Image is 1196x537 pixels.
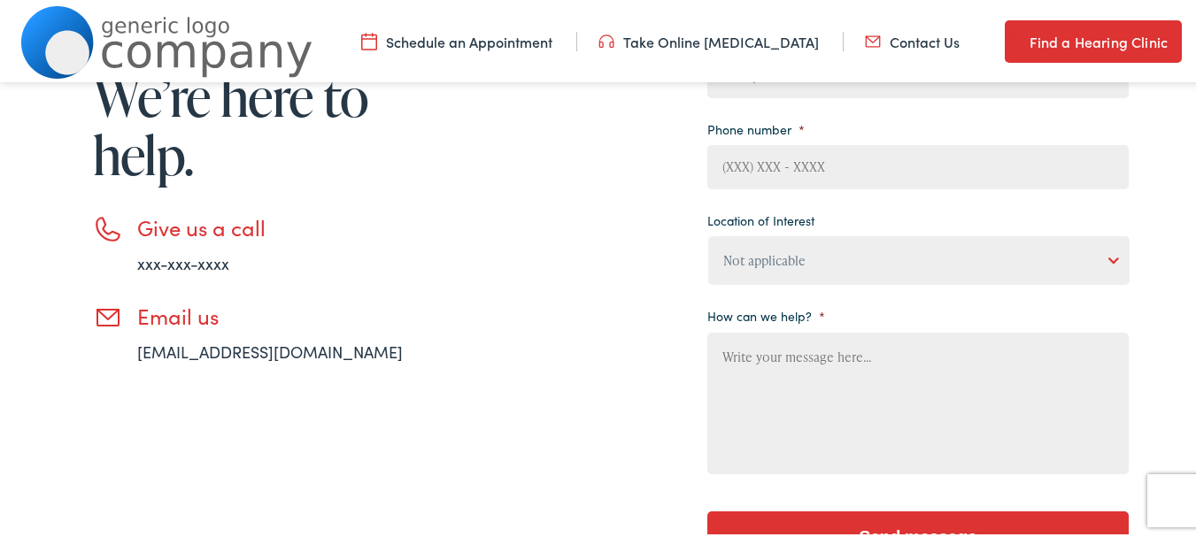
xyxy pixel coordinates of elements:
[598,29,614,49] img: utility icon
[137,249,229,272] a: xxx-xxx-xxxx
[865,29,960,49] a: Contact Us
[707,142,1129,187] input: (XXX) XXX - XXXX
[361,29,552,49] a: Schedule an Appointment
[137,338,403,360] a: [EMAIL_ADDRESS][DOMAIN_NAME]
[1005,18,1182,60] a: Find a Hearing Clinic
[1005,28,1021,50] img: utility icon
[865,29,881,49] img: utility icon
[707,119,805,134] label: Phone number
[137,301,456,326] h3: Email us
[137,212,456,238] h3: Give us a call
[707,210,814,226] label: Location of Interest
[598,29,819,49] a: Take Online [MEDICAL_DATA]
[707,305,825,321] label: How can we help?
[361,29,377,49] img: utility icon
